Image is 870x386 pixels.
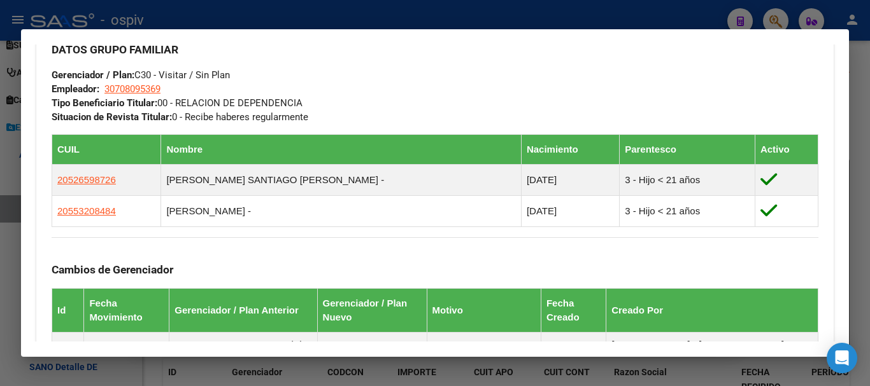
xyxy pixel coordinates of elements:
th: Parentesco [620,134,755,164]
td: [PERSON_NAME] SANTIAGO [PERSON_NAME] - [161,164,521,195]
th: Fecha Movimiento [84,288,169,332]
td: 3 - Hijo < 21 años [620,164,755,195]
div: Open Intercom Messenger [827,343,857,373]
td: ( ) [169,332,317,371]
strong: Situacion de Revista Titular: [52,111,172,123]
td: [DATE] [521,164,619,195]
span: 0 - Recibe haberes regularmente [52,111,308,123]
th: Creado Por [606,288,818,332]
strong: Empleador: [52,83,99,95]
td: ASIGNAR GERENCIADOR [427,332,541,371]
span: 20553208484 [57,205,116,216]
th: Id [52,288,84,332]
td: 3 - Hijo < 21 años [620,195,755,226]
span: 30708095369 [104,83,160,95]
th: Motivo [427,288,541,332]
span: 00 - RELACION DE DEPENDENCIA [52,97,303,109]
span: 20526598726 [57,174,116,185]
td: 7343 [52,332,84,371]
strong: Gerenciador / Plan: [52,69,134,81]
h3: Cambios de Gerenciador [52,263,818,277]
strong: Z99 - SIN GERENCIADOR [175,339,290,350]
td: [PERSON_NAME] - [EMAIL_ADDRESS][DOMAIN_NAME] [606,332,818,371]
th: Gerenciador / Plan Nuevo [317,288,427,332]
span: C30 - Visitar / Sin Plan [52,69,230,81]
th: Nombre [161,134,521,164]
strong: Tipo Beneficiario Titular: [52,97,157,109]
td: [DATE] [521,195,619,226]
h3: DATOS GRUPO FAMILIAR [52,43,818,57]
th: Nacimiento [521,134,619,164]
th: Fecha Creado [541,288,606,332]
th: Activo [755,134,818,164]
th: Gerenciador / Plan Anterior [169,288,317,332]
td: [PERSON_NAME] - [161,195,521,226]
th: CUIL [52,134,161,164]
td: ( ) [317,332,427,371]
td: [DATE] [84,332,169,371]
td: [DATE] [541,332,606,371]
